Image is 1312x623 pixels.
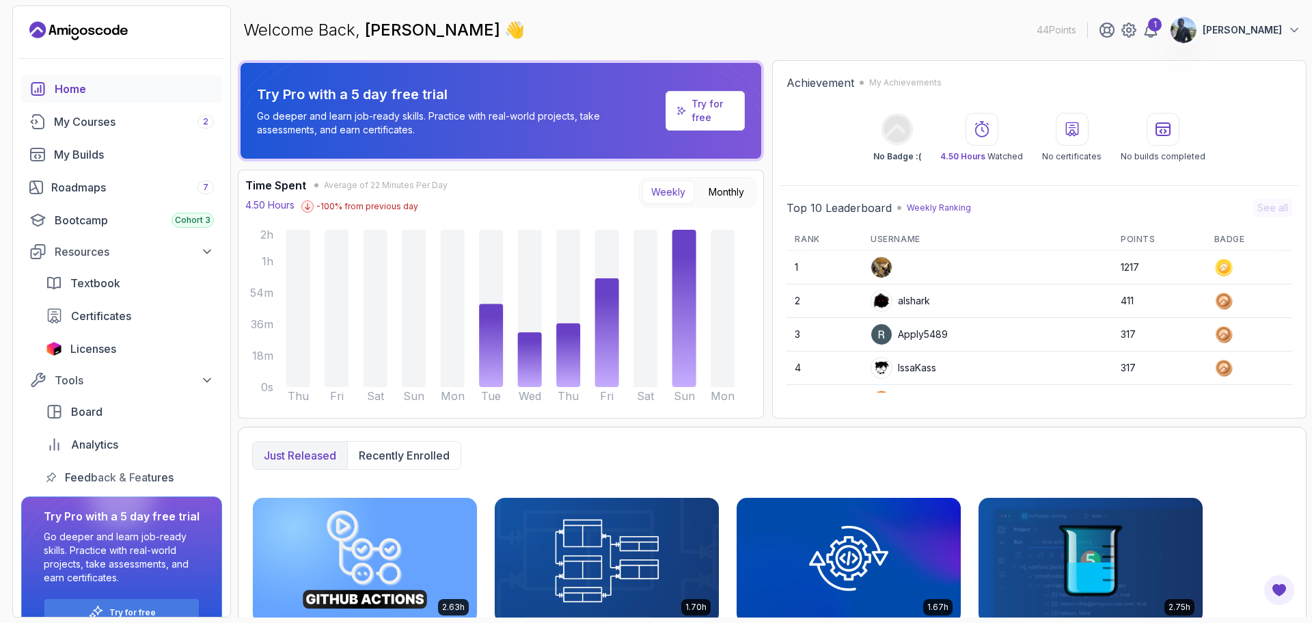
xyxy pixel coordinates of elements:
[250,286,273,300] tspan: 54m
[873,151,921,162] p: No Badge :(
[55,372,214,388] div: Tools
[1112,352,1206,385] td: 317
[871,357,936,379] div: IssaKass
[1168,602,1190,613] p: 2.75h
[787,228,862,251] th: Rank
[674,389,695,403] tspan: Sun
[288,389,309,403] tspan: Thu
[21,141,222,168] a: builds
[441,389,465,403] tspan: Mon
[1112,228,1206,251] th: Points
[1042,151,1102,162] p: No certificates
[245,198,295,212] p: 4.50 Hours
[787,352,862,385] td: 4
[871,391,892,412] img: user profile image
[251,317,273,331] tspan: 36m
[1112,385,1206,419] td: 279
[257,85,660,104] p: Try Pro with a 5 day free trial
[330,389,344,403] tspan: Fri
[203,116,208,127] span: 2
[54,114,214,130] div: My Courses
[71,308,131,324] span: Certificates
[38,302,222,330] a: certificates
[71,403,102,420] span: Board
[262,254,273,268] tspan: 1h
[264,447,336,464] p: Just released
[1143,22,1159,38] a: 1
[324,180,448,191] span: Average of 22 Minutes Per Day
[787,200,892,216] h2: Top 10 Leaderboard
[871,291,892,311] img: user profile image
[403,389,424,403] tspan: Sun
[558,389,579,403] tspan: Thu
[38,398,222,425] a: board
[70,275,120,291] span: Textbook
[787,75,854,91] h2: Achievement
[1171,17,1197,43] img: user profile image
[871,390,991,412] div: wildmongoosefb425
[21,108,222,135] a: courses
[1170,16,1301,44] button: user profile image[PERSON_NAME]
[442,602,465,613] p: 2.63h
[685,602,707,613] p: 1.70h
[519,389,541,403] tspan: Wed
[642,181,694,204] button: Weekly
[871,323,948,345] div: Apply5489
[175,215,210,226] span: Cohort 3
[71,436,118,453] span: Analytics
[1037,23,1076,37] p: 44 Points
[787,318,862,352] td: 3
[871,290,930,312] div: alshark
[38,335,222,362] a: licenses
[504,19,525,41] span: 👋
[1253,198,1292,217] button: See all
[245,177,306,194] h3: Time Spent
[871,358,892,378] img: user profile image
[869,77,942,88] p: My Achievements
[1206,228,1292,251] th: Badge
[940,151,1023,162] p: Watched
[1263,574,1296,607] button: Open Feedback Button
[260,228,273,241] tspan: 2h
[787,385,862,419] td: 5
[38,269,222,297] a: textbook
[787,251,862,284] td: 1
[51,179,214,196] div: Roadmaps
[38,431,222,458] a: analytics
[871,324,892,345] img: user profile image
[1112,318,1206,352] td: 317
[109,607,156,618] a: Try for free
[46,342,62,356] img: jetbrains icon
[70,341,116,357] span: Licenses
[787,284,862,318] td: 2
[907,202,971,213] p: Weekly Ranking
[1121,151,1205,162] p: No builds completed
[55,243,214,260] div: Resources
[1203,23,1282,37] p: [PERSON_NAME]
[21,174,222,201] a: roadmaps
[600,389,614,403] tspan: Fri
[692,97,734,124] a: Try for free
[871,257,892,278] img: user profile image
[252,349,273,362] tspan: 18m
[21,368,222,393] button: Tools
[1112,284,1206,318] td: 411
[243,19,525,41] p: Welcome Back,
[261,380,273,394] tspan: 0s
[637,389,655,403] tspan: Sat
[666,91,745,131] a: Try for free
[38,464,222,491] a: feedback
[21,239,222,264] button: Resources
[1148,18,1162,31] div: 1
[347,442,461,469] button: Recently enrolled
[253,442,347,469] button: Just released
[367,389,385,403] tspan: Sat
[203,182,208,193] span: 7
[365,20,504,40] span: [PERSON_NAME]
[862,228,1112,251] th: Username
[927,602,948,613] p: 1.67h
[65,469,174,486] span: Feedback & Features
[21,207,222,234] a: bootcamp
